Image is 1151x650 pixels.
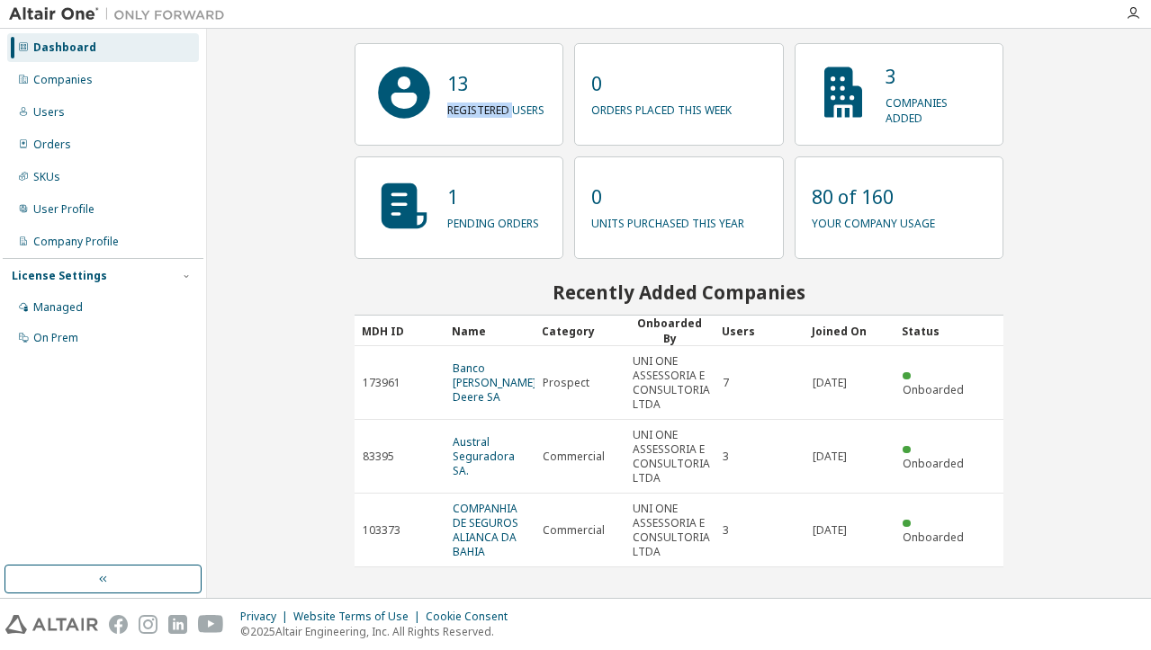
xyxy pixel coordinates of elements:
[542,316,617,345] div: Category
[886,90,985,126] p: companies added
[453,361,536,405] a: Banco [PERSON_NAME] Deere SA
[591,183,744,210] p: 0
[591,210,744,231] p: units purchased this year
[453,434,515,478] a: Austral Seguradora SA.
[33,202,94,217] div: User Profile
[543,450,605,464] span: Commercial
[33,138,71,152] div: Orders
[812,316,887,345] div: Joined On
[363,450,394,464] span: 83395
[355,280,1003,304] h2: Recently Added Companies
[543,376,589,390] span: Prospect
[33,331,78,345] div: On Prem
[293,610,426,624] div: Website Terms of Use
[453,501,518,559] a: COMPANHIA DE SEGUROS ALIANCA DA BAHIA
[240,610,293,624] div: Privacy
[723,450,729,464] span: 3
[812,183,935,210] p: 80 of 160
[109,615,128,634] img: facebook.svg
[543,523,605,538] span: Commercial
[723,376,729,390] span: 7
[813,376,847,390] span: [DATE]
[591,97,732,118] p: orders placed this week
[903,530,964,545] span: Onboarded
[12,269,107,283] div: License Settings
[447,97,544,118] p: registered users
[447,70,544,97] p: 13
[426,610,518,624] div: Cookie Consent
[723,523,729,538] span: 3
[632,316,707,346] div: Onboarded By
[33,300,83,315] div: Managed
[591,70,732,97] p: 0
[633,354,710,412] span: UNI ONE ASSESSORIA E CONSULTORIA LTDA
[903,456,964,471] span: Onboarded
[633,428,710,485] span: UNI ONE ASSESSORIA E CONSULTORIA LTDA
[722,316,797,345] div: Users
[168,615,187,634] img: linkedin.svg
[447,183,539,210] p: 1
[812,210,935,231] p: your company usage
[452,316,527,345] div: Name
[198,615,224,634] img: youtube.svg
[813,523,847,538] span: [DATE]
[33,235,119,249] div: Company Profile
[363,376,400,390] span: 173961
[362,316,437,345] div: MDH ID
[886,63,985,90] p: 3
[9,5,234,23] img: Altair One
[633,502,710,559] span: UNI ONE ASSESSORIA E CONSULTORIA LTDA
[447,210,539,231] p: pending orders
[33,170,60,184] div: SKUs
[363,523,400,538] span: 103373
[33,105,65,120] div: Users
[139,615,157,634] img: instagram.svg
[33,73,93,87] div: Companies
[240,624,518,639] p: © 2025 Altair Engineering, Inc. All Rights Reserved.
[902,316,977,345] div: Status
[33,40,96,55] div: Dashboard
[813,450,847,464] span: [DATE]
[5,615,98,634] img: altair_logo.svg
[903,382,964,397] span: Onboarded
